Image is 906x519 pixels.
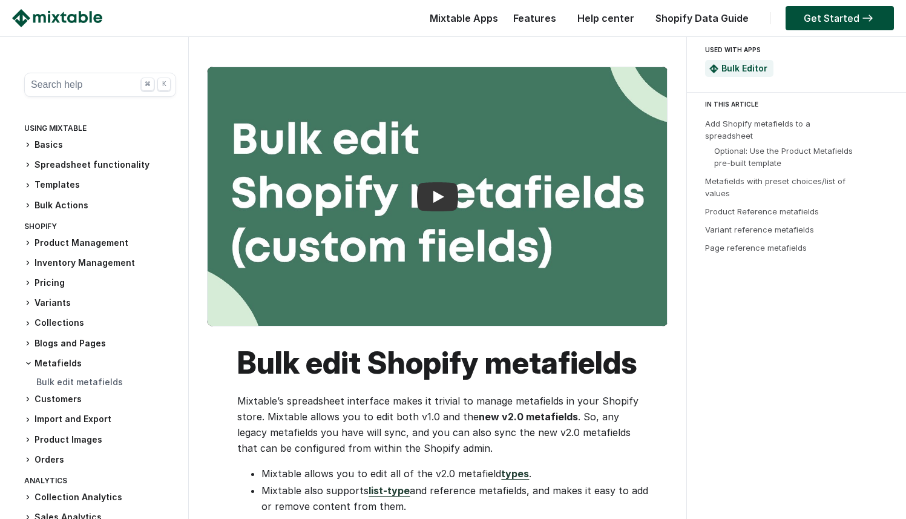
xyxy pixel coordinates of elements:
a: Features [507,12,562,24]
div: K [157,78,171,91]
h3: Collection Analytics [24,491,176,504]
li: Mixtable also supports and reference metafields, and makes it easy to add or remove content from ... [261,483,649,514]
h3: Bulk Actions [24,199,176,212]
img: Mixtable logo [12,9,102,27]
a: Product Reference metafields [705,207,819,216]
a: Add Shopify metafields to a spreadsheet [705,119,810,140]
a: Bulk Editor [721,63,767,73]
img: arrow-right.svg [859,15,876,22]
a: Metafields with preset choices/list of values [705,176,845,198]
h3: Pricing [24,277,176,289]
h3: Orders [24,454,176,466]
div: Analytics [24,474,176,491]
h1: Bulk edit Shopify metafields [237,345,649,381]
a: list-type [369,484,410,497]
div: USED WITH APPS [705,42,883,57]
a: Bulk edit metafields [36,377,123,387]
h3: Collections [24,317,176,329]
div: IN THIS ARTICLE [705,99,895,110]
p: Mixtable’s spreadsheet interface makes it trivial to manage metafields in your Shopify store. Mix... [237,393,649,456]
a: Variant reference metafields [705,225,814,234]
h3: Spreadsheet functionality [24,159,176,171]
a: Page reference metafields [705,243,807,253]
h3: Blogs and Pages [24,337,176,350]
div: Using Mixtable [24,121,176,139]
div: Mixtable Apps [424,9,498,33]
a: Get Started [786,6,894,30]
h3: Customers [24,393,176,406]
h3: Templates [24,179,176,191]
a: Optional: Use the Product Metafields pre-built template [714,146,853,168]
a: types [501,468,529,480]
img: Mixtable Spreadsheet Bulk Editor App [709,64,718,73]
h3: Inventory Management [24,257,176,269]
h3: Metafields [24,357,176,369]
div: ⌘ [141,78,154,91]
h3: Product Images [24,434,176,446]
h3: Product Management [24,237,176,250]
a: Help center [571,12,640,24]
h3: Variants [24,297,176,309]
button: Search help ⌘ K [24,73,176,97]
strong: new v2.0 metafields [479,411,578,423]
h3: Basics [24,139,176,151]
div: Shopify [24,219,176,237]
h3: Import and Export [24,413,176,426]
a: Shopify Data Guide [649,12,755,24]
li: Mixtable allows you to edit all of the v2.0 metafield . [261,466,649,481]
